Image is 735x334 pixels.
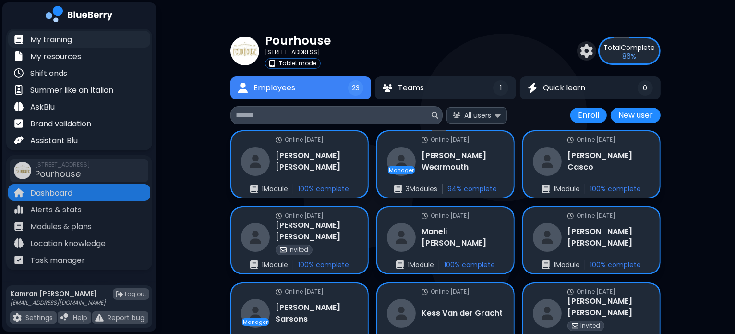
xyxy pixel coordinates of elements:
[623,52,637,61] p: 86 %
[453,112,460,119] img: All users
[522,130,661,198] a: online statusOnline [DATE]restaurant[PERSON_NAME] Cascoenrollments1Module100% complete
[30,238,106,249] p: Location knowledge
[30,34,72,46] p: My training
[352,84,360,92] span: 23
[570,108,607,123] button: Enroll
[542,185,550,193] img: enrollments
[262,185,288,193] p: 1 Module
[422,213,428,219] img: online status
[394,185,402,193] img: enrollments
[643,84,647,92] span: 0
[280,247,287,253] img: invited
[269,60,275,67] img: tablet
[567,150,650,173] h3: [PERSON_NAME] Casco
[389,167,414,173] p: Manager
[431,136,470,144] p: Online [DATE]
[533,223,562,252] img: restaurant
[422,137,428,143] img: online status
[276,302,358,325] h3: [PERSON_NAME] Sarsons
[230,130,369,198] a: online statusOnline [DATE]restaurant[PERSON_NAME] [PERSON_NAME]enrollments1Module100% complete
[432,112,438,119] img: search icon
[604,43,655,52] p: Complete
[10,289,106,298] p: Kamran [PERSON_NAME]
[265,58,331,69] a: tabletTablet mode
[572,322,578,329] img: invited
[406,185,437,193] p: 3 Module s
[116,291,123,298] img: logout
[46,6,113,25] img: company logo
[10,299,106,307] p: [EMAIL_ADDRESS][DOMAIN_NAME]
[604,43,621,52] span: Total
[276,220,358,243] h3: [PERSON_NAME] [PERSON_NAME]
[30,187,72,199] p: Dashboard
[30,221,92,233] p: Modules & plans
[446,107,507,123] button: All users
[387,299,416,328] img: restaurant
[60,313,69,322] img: file icon
[14,255,24,265] img: file icon
[262,260,288,269] p: 1 Module
[567,296,650,319] h3: [PERSON_NAME] [PERSON_NAME]
[13,313,22,322] img: file icon
[250,185,258,193] img: enrollments
[567,137,574,143] img: online status
[533,299,562,328] img: restaurant
[285,288,324,296] p: Online [DATE]
[387,147,416,176] img: restaurant
[464,111,491,120] span: All users
[383,84,392,92] img: Teams
[30,101,55,113] p: AskBlu
[30,135,78,147] p: Assistant Blu
[528,83,537,94] img: Quick learn
[577,212,615,220] p: Online [DATE]
[14,238,24,248] img: file icon
[580,322,600,330] p: Invited
[276,289,282,295] img: online status
[387,223,416,252] img: restaurant
[398,82,424,94] span: Teams
[580,44,593,58] img: settings
[276,213,282,219] img: online status
[14,51,24,61] img: file icon
[108,313,145,322] p: Report bug
[243,319,268,325] p: Manager
[14,35,24,44] img: file icon
[95,313,104,322] img: file icon
[567,289,574,295] img: online status
[422,289,428,295] img: online status
[30,255,85,266] p: Task manager
[250,260,258,269] img: enrollments
[567,213,574,219] img: online status
[554,185,580,193] p: 1 Module
[25,313,53,322] p: Settings
[375,76,516,99] button: TeamsTeams1
[230,37,259,65] img: company thumbnail
[35,161,90,169] span: [STREET_ADDRESS]
[495,111,501,120] img: expand
[14,162,31,179] img: company thumbnail
[431,288,470,296] p: Online [DATE]
[30,204,82,216] p: Alerts & stats
[542,260,550,269] img: enrollments
[14,136,24,145] img: file icon
[276,150,358,173] h3: [PERSON_NAME] [PERSON_NAME]
[73,313,87,322] p: Help
[422,308,503,319] h3: Kess Van der Gracht
[590,185,641,193] p: 100 % complete
[265,33,331,49] p: Pourhouse
[14,85,24,95] img: file icon
[408,260,434,269] p: 1 Module
[241,223,270,252] img: restaurant
[14,102,24,111] img: file icon
[253,82,295,94] span: Employees
[422,226,504,249] h3: Maneli [PERSON_NAME]
[298,185,349,193] p: 100 % complete
[376,206,515,274] a: online statusOnline [DATE]restaurantManeli [PERSON_NAME]enrollments1Module100% complete
[289,246,308,254] p: Invited
[30,85,113,96] p: Summer like an Italian
[285,212,324,220] p: Online [DATE]
[520,76,661,99] button: Quick learnQuick learn0
[611,108,661,123] button: New user
[567,226,650,249] h3: [PERSON_NAME] [PERSON_NAME]
[533,147,562,176] img: restaurant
